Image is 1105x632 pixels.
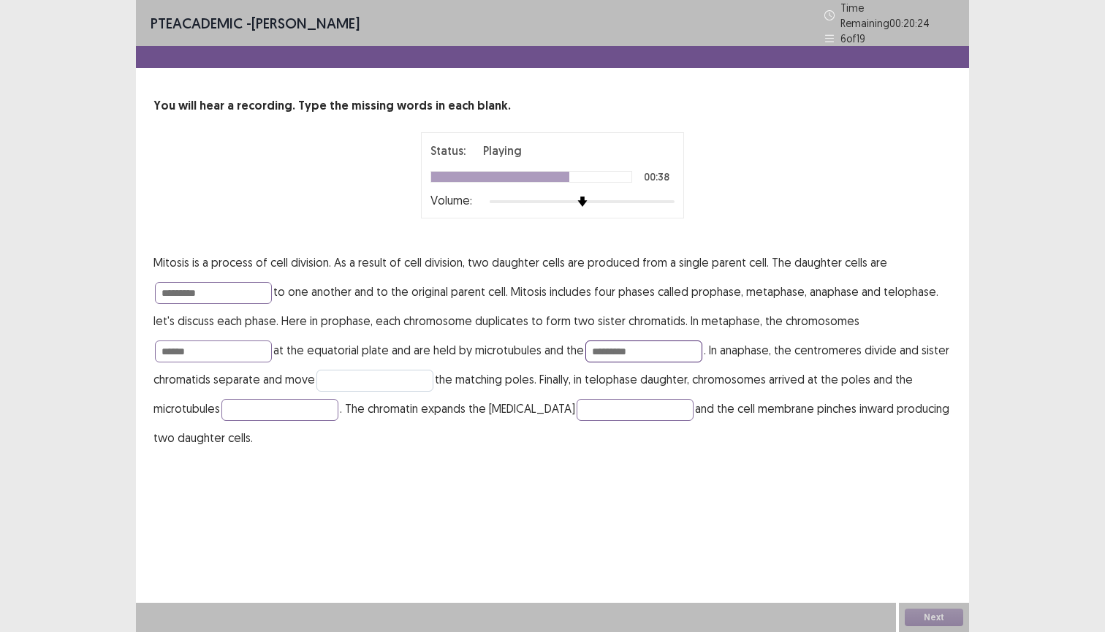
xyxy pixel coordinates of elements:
p: 6 of 19 [840,31,865,46]
p: You will hear a recording. Type the missing words in each blank. [153,97,952,115]
img: arrow-thumb [577,197,588,207]
p: Volume: [430,191,472,209]
p: 00:38 [644,172,669,182]
p: Playing [483,142,522,159]
p: - [PERSON_NAME] [151,12,360,34]
p: Mitosis is a process of cell division. As a result of cell division, two daughter cells are produ... [153,248,952,452]
p: Status: [430,142,466,159]
span: PTE academic [151,14,243,32]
